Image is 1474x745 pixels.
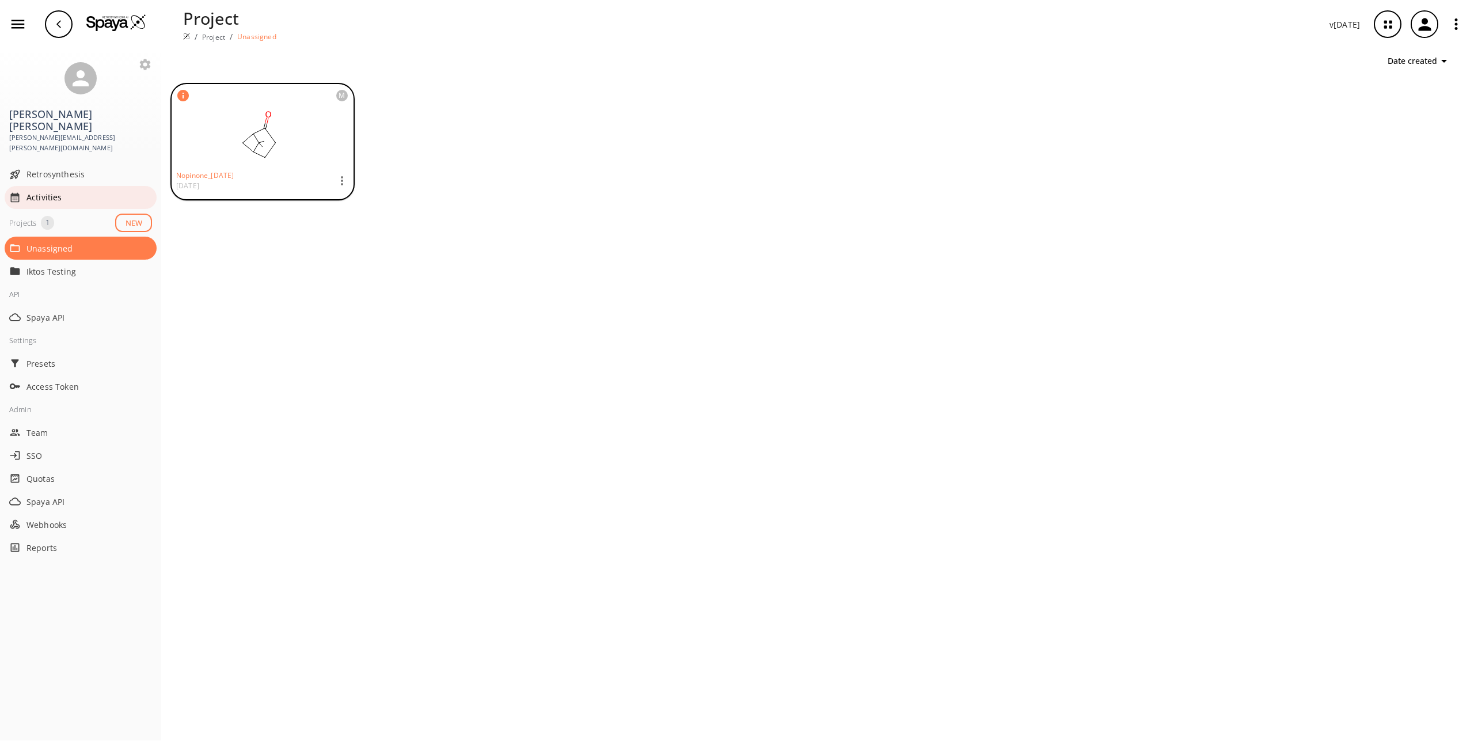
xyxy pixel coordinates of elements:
[26,473,152,485] span: Quotas
[5,163,157,186] div: Retrosynthesis
[5,352,157,375] div: Presets
[230,31,233,43] li: /
[5,237,157,260] div: Unassigned
[26,519,152,531] span: Webhooks
[5,513,157,536] div: Webhooks
[5,421,157,444] div: Team
[26,358,152,370] span: Presets
[335,89,349,102] div: matthew.medcalf@iktos.com (owner)
[1329,18,1360,31] p: v [DATE]
[1383,51,1456,72] button: Date created
[237,32,276,41] p: Unassigned
[26,242,152,254] span: Unassigned
[86,14,146,31] img: Logo Spaya
[5,186,157,209] div: Activities
[176,181,234,191] p: [DATE]
[5,260,157,283] div: Iktos Testing
[41,217,54,229] span: 1
[5,490,157,513] div: Spaya API
[26,542,152,554] span: Reports
[176,170,234,180] p: Nopinone_18 SEP 2025
[5,375,157,398] div: Access Token
[26,381,152,393] span: Access Token
[195,31,197,43] li: /
[5,536,157,559] div: Reports
[176,107,342,165] svg: CC1(C)C2CCC(=O)C1C2
[9,132,152,154] span: [PERSON_NAME][EMAIL_ADDRESS][PERSON_NAME][DOMAIN_NAME]
[183,6,276,31] p: Project
[5,467,157,490] div: Quotas
[26,450,152,462] span: SSO
[26,311,152,324] span: Spaya API
[9,108,152,132] h3: [PERSON_NAME] [PERSON_NAME]
[202,32,225,42] a: Project
[5,306,157,329] div: Spaya API
[9,216,36,230] div: Projects
[26,496,152,508] span: Spaya API
[5,444,157,467] div: SSO
[26,168,152,180] span: Retrosynthesis
[183,33,190,40] img: Spaya logo
[26,191,152,203] span: Activities
[26,427,152,439] span: Team
[26,265,119,278] p: Iktos Testing
[115,214,152,233] button: NEW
